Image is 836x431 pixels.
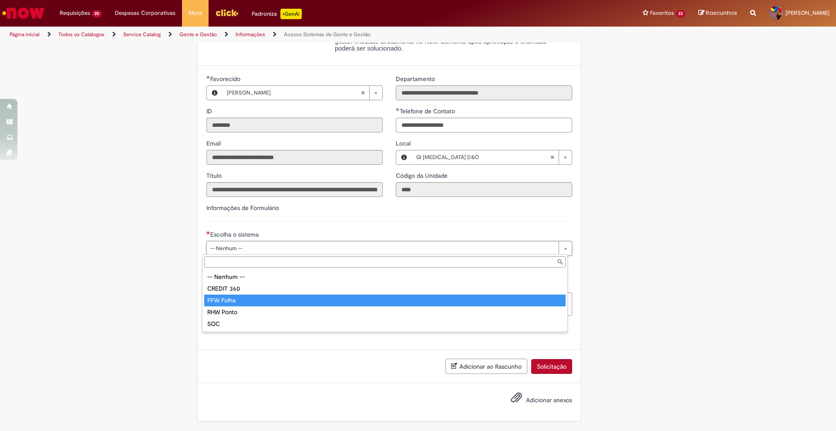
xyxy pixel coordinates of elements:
[204,295,566,306] div: FPW Folha
[204,318,566,330] div: SOC
[204,271,566,283] div: -- Nenhum --
[204,283,566,295] div: CREDIT 360
[204,306,566,318] div: RHW Ponto
[202,269,567,332] ul: Escolha o sistema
